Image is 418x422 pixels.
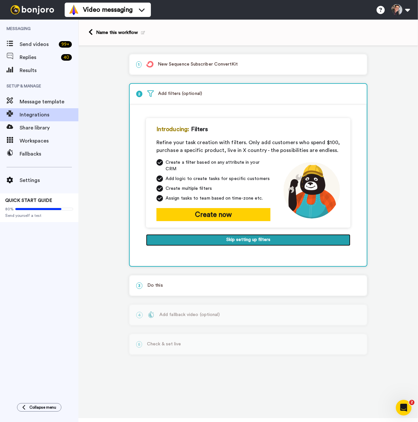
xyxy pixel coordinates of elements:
[20,98,78,106] span: Message template
[166,195,263,202] span: Assign tasks to team based on time-zone etc.
[146,234,350,246] button: Skip setting up filters
[8,5,57,14] img: bj-logo-header-white.svg
[96,29,145,36] div: Name this workflow
[156,208,270,221] button: Create now
[5,206,14,212] span: 80%
[20,176,78,184] span: Settings
[136,282,142,289] span: 3
[83,5,133,14] span: Video messaging
[409,400,414,405] span: 2
[20,137,78,145] span: Workspaces
[17,403,61,412] button: Collapse menu
[283,162,340,219] img: mechanic-joro.png
[59,41,72,48] div: 99 +
[136,282,360,289] p: Do this
[166,159,270,172] span: Create a filter based on any attribute in your CRM
[136,61,360,68] p: New Sequence Subscriber ConvertKit
[191,125,208,134] span: Filters
[146,61,153,68] img: logo_convertkit.svg
[136,90,360,97] p: Add filters (optional)
[20,40,56,48] span: Send videos
[156,125,189,134] span: Introducing:
[147,90,154,97] img: filter.svg
[20,111,78,119] span: Integrations
[29,405,56,410] span: Collapse menu
[20,150,78,158] span: Fallbacks
[129,54,367,75] div: 1New Sequence Subscriber ConvertKit
[61,54,72,61] div: 40
[166,175,270,182] span: Add logic to create tasks for specific customers
[136,61,141,68] span: 1
[69,5,79,15] img: vm-color.svg
[129,275,367,296] div: 3Do this
[5,213,73,218] span: Send yourself a test
[136,91,142,97] span: 2
[20,124,78,132] span: Share library
[20,53,58,61] span: Replies
[5,198,52,203] span: QUICK START GUIDE
[156,139,340,154] div: Refine your task creation with filters. Only add customers who spend $100, purchase a specific pr...
[396,400,411,415] iframe: Intercom live chat
[166,185,212,192] span: Create multiple filters
[20,67,78,74] span: Results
